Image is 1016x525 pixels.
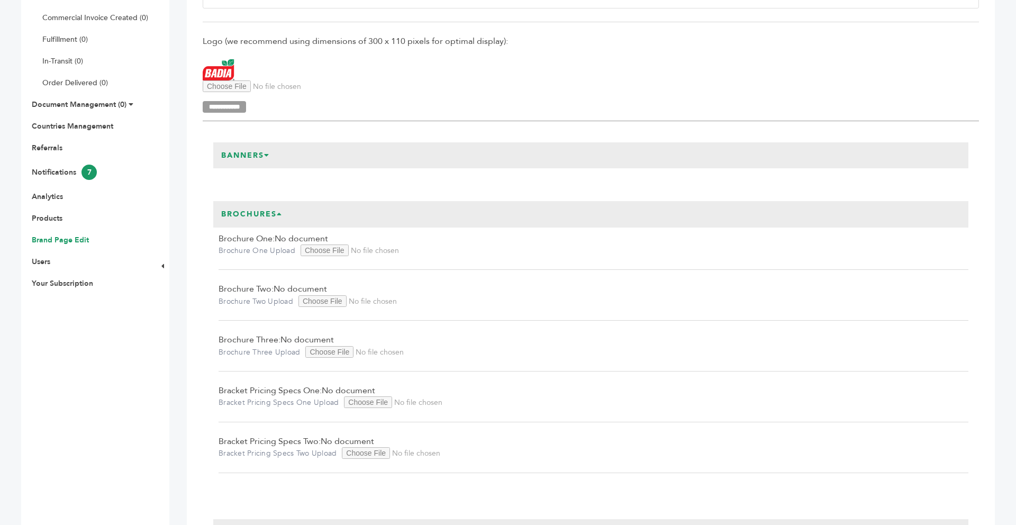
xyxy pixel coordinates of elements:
a: In-Transit (0) [42,56,83,66]
span: Bracket Pricing Specs Two: [219,436,321,447]
a: Analytics [32,192,63,202]
img: BADIA SPICES,LLC [203,59,234,81]
a: Your Subscription [32,278,93,288]
a: Order Delivered (0) [42,78,108,88]
a: Document Management (0) [32,99,126,110]
span: Brochure Three: [219,334,280,346]
span: Brochure Two: [219,283,274,295]
a: Referrals [32,143,62,153]
a: Brand Page Edit [32,235,89,245]
a: Countries Management [32,121,113,131]
div: No document [219,334,968,358]
h3: Brochures [213,201,291,228]
div: No document [219,385,968,409]
a: Users [32,257,50,267]
div: No document [219,233,968,257]
label: Bracket Pricing Specs One Upload [219,397,339,408]
span: Bracket Pricing Specs One: [219,385,322,396]
label: Brochure One Upload [219,246,295,256]
span: 7 [81,165,97,180]
span: Brochure One: [219,233,275,245]
a: Commercial Invoice Created (0) [42,13,148,23]
label: Brochure Two Upload [219,296,293,307]
div: No document [219,283,968,307]
h3: Banners [213,142,278,169]
a: Fulfillment (0) [42,34,88,44]
span: Logo (we recommend using dimensions of 300 x 110 pixels for optimal display): [203,35,979,47]
a: Notifications7 [32,167,97,177]
div: No document [219,436,968,459]
label: Bracket Pricing Specs Two Upload [219,448,337,459]
label: Brochure Three Upload [219,347,300,358]
a: Products [32,213,62,223]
